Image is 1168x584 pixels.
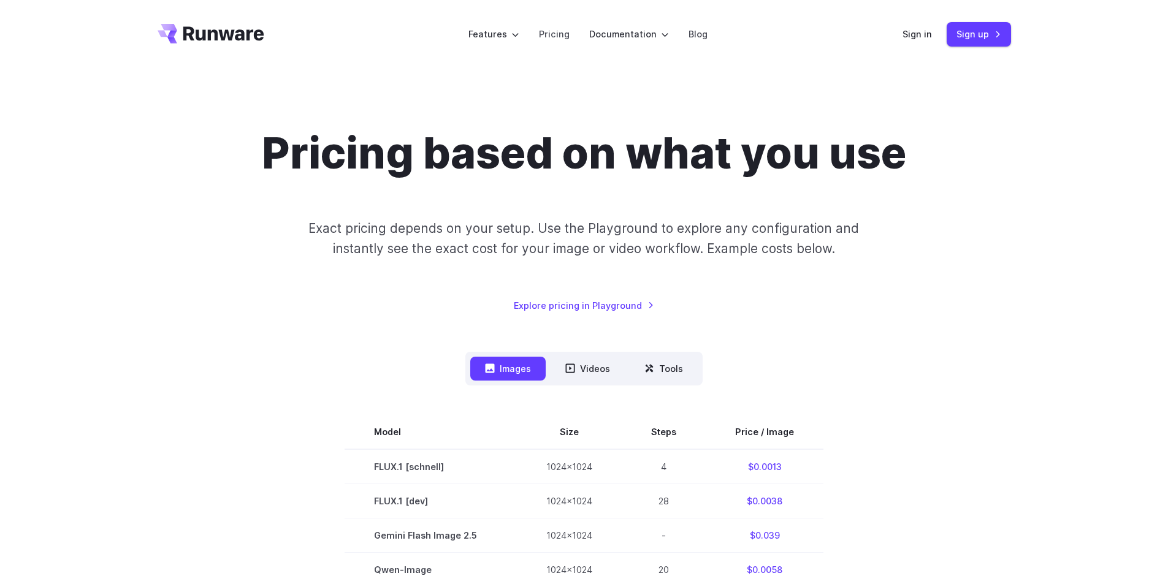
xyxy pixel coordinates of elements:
[517,484,622,518] td: 1024x1024
[262,127,906,179] h1: Pricing based on what you use
[706,518,823,552] td: $0.039
[345,449,517,484] td: FLUX.1 [schnell]
[517,518,622,552] td: 1024x1024
[622,518,706,552] td: -
[551,357,625,381] button: Videos
[689,27,708,41] a: Blog
[345,484,517,518] td: FLUX.1 [dev]
[622,484,706,518] td: 28
[470,357,546,381] button: Images
[158,24,264,44] a: Go to /
[630,357,698,381] button: Tools
[345,415,517,449] th: Model
[622,449,706,484] td: 4
[706,449,823,484] td: $0.0013
[903,27,932,41] a: Sign in
[517,449,622,484] td: 1024x1024
[539,27,570,41] a: Pricing
[374,528,487,542] span: Gemini Flash Image 2.5
[589,27,669,41] label: Documentation
[517,415,622,449] th: Size
[622,415,706,449] th: Steps
[514,298,654,313] a: Explore pricing in Playground
[706,484,823,518] td: $0.0038
[468,27,519,41] label: Features
[285,218,882,259] p: Exact pricing depends on your setup. Use the Playground to explore any configuration and instantl...
[706,415,823,449] th: Price / Image
[947,22,1011,46] a: Sign up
